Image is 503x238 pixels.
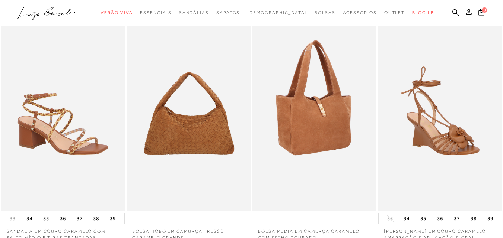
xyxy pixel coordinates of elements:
a: BOLSA HOBO EM CAMURÇA TRESSÊ CARAMELO GRANDE BOLSA HOBO EM CAMURÇA TRESSÊ CARAMELO GRANDE [127,27,250,210]
a: categoryNavScreenReaderText [101,6,133,20]
button: 0 [476,8,487,18]
button: 39 [485,213,496,224]
a: BOLSA MÉDIA EM CAMURÇA CARAMELO COM FECHO DOURADO [253,27,376,210]
span: 0 [482,7,487,13]
img: BOLSA HOBO EM CAMURÇA TRESSÊ CARAMELO GRANDE [127,27,250,210]
button: 39 [108,213,118,224]
span: Sapatos [216,10,240,15]
a: categoryNavScreenReaderText [140,6,171,20]
button: 35 [418,213,429,224]
a: noSubCategoriesText [247,6,307,20]
button: 37 [74,213,85,224]
span: Acessórios [343,10,377,15]
a: BLOG LB [412,6,434,20]
button: 34 [401,213,412,224]
a: categoryNavScreenReaderText [343,6,377,20]
img: SANDÁLIA ANABELA EM COURO CARAMELO AMARRAÇÃO E APLICAÇÃO FLORAL [379,27,502,210]
button: 36 [58,213,68,224]
img: BOLSA MÉDIA EM CAMURÇA CARAMELO COM FECHO DOURADO [253,26,376,211]
span: Essenciais [140,10,171,15]
span: [DEMOGRAPHIC_DATA] [247,10,307,15]
button: 37 [452,213,462,224]
button: 38 [468,213,479,224]
span: Verão Viva [101,10,133,15]
span: BLOG LB [412,10,434,15]
button: 36 [435,213,445,224]
a: categoryNavScreenReaderText [216,6,240,20]
button: 35 [41,213,51,224]
span: Bolsas [315,10,335,15]
button: 33 [7,215,18,222]
button: 34 [24,213,35,224]
button: 38 [91,213,101,224]
span: Outlet [384,10,405,15]
span: Sandálias [179,10,209,15]
a: SANDÁLIA ANABELA EM COURO CARAMELO AMARRAÇÃO E APLICAÇÃO FLORAL SANDÁLIA ANABELA EM COURO CARAMEL... [379,27,502,210]
a: categoryNavScreenReaderText [384,6,405,20]
a: categoryNavScreenReaderText [315,6,335,20]
a: categoryNavScreenReaderText [179,6,209,20]
a: SANDÁLIA EM COURO CARAMELO COM SALTO MÉDIO E TIRAS TRANÇADAS TRICOLOR SANDÁLIA EM COURO CARAMELO ... [2,27,124,210]
img: SANDÁLIA EM COURO CARAMELO COM SALTO MÉDIO E TIRAS TRANÇADAS TRICOLOR [2,27,124,210]
button: 33 [385,215,395,222]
